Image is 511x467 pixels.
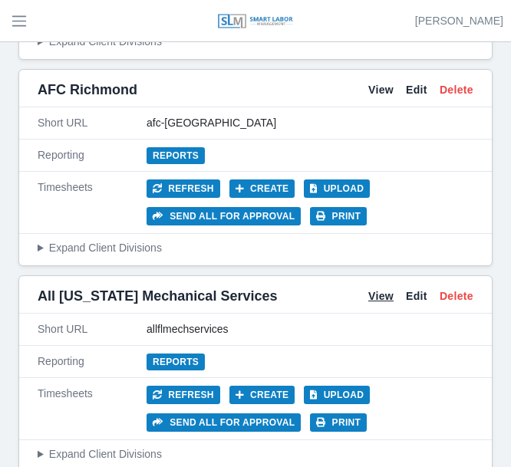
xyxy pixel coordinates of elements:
[147,354,205,370] a: Reports
[147,321,473,337] div: allflmechservices
[147,413,301,432] button: Send all for approval
[406,288,427,304] a: Edit
[440,82,473,98] a: Delete
[217,13,294,30] img: SLM Logo
[147,115,473,131] div: afc-[GEOGRAPHIC_DATA]
[38,79,137,100] span: AFC Richmond
[147,207,301,225] button: Send all for approval
[38,115,147,131] div: Short URL
[368,82,394,98] a: View
[38,386,147,432] div: Timesheets
[229,179,295,198] button: Create
[368,288,394,304] a: View
[38,147,147,163] div: Reporting
[38,354,147,370] div: Reporting
[147,386,220,404] button: Refresh
[229,386,295,404] button: Create
[310,207,367,225] button: Print
[304,386,370,404] button: Upload
[38,240,473,256] summary: Expand Client Divisions
[304,179,370,198] button: Upload
[147,147,205,164] a: Reports
[440,288,473,304] a: Delete
[38,446,473,462] summary: Expand Client Divisions
[147,179,220,198] button: Refresh
[406,82,427,98] a: Edit
[38,285,277,307] span: All [US_STATE] Mechanical Services
[415,13,503,29] a: [PERSON_NAME]
[38,179,147,225] div: Timesheets
[310,413,367,432] button: Print
[38,321,147,337] div: Short URL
